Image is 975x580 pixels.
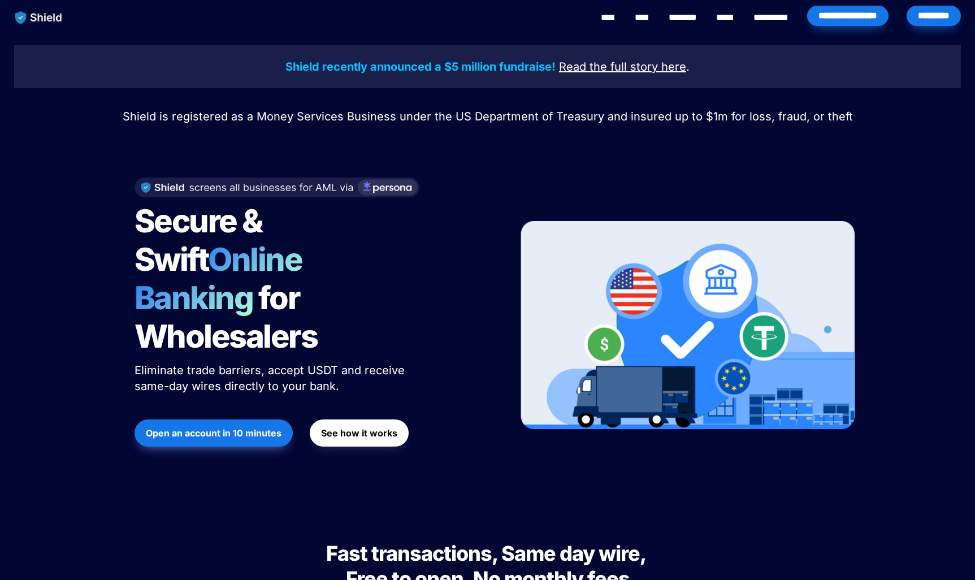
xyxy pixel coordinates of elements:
[559,60,658,73] u: Read the full story
[135,363,408,393] span: Eliminate trade barriers, accept USDT and receive same-day wires directly to your bank.
[661,60,686,73] u: here
[285,60,556,73] strong: Shield recently announced a $5 million fundraise!
[135,279,318,356] span: for Wholesalers
[135,414,293,452] a: Open an account in 10 minutes
[146,427,281,439] strong: Open an account in 10 minutes
[10,6,68,29] img: website logo
[559,62,658,73] a: Read the full story
[135,419,293,447] button: Open an account in 10 minutes
[135,202,268,279] span: Secure & Swift
[321,427,397,439] strong: See how it works
[135,240,314,317] span: Online Banking
[310,419,409,447] button: See how it works
[661,62,686,73] a: here
[686,60,690,73] span: .
[123,110,853,123] span: Shield is registered as a Money Services Business under the US Department of Treasury and insured...
[310,414,409,452] a: See how it works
